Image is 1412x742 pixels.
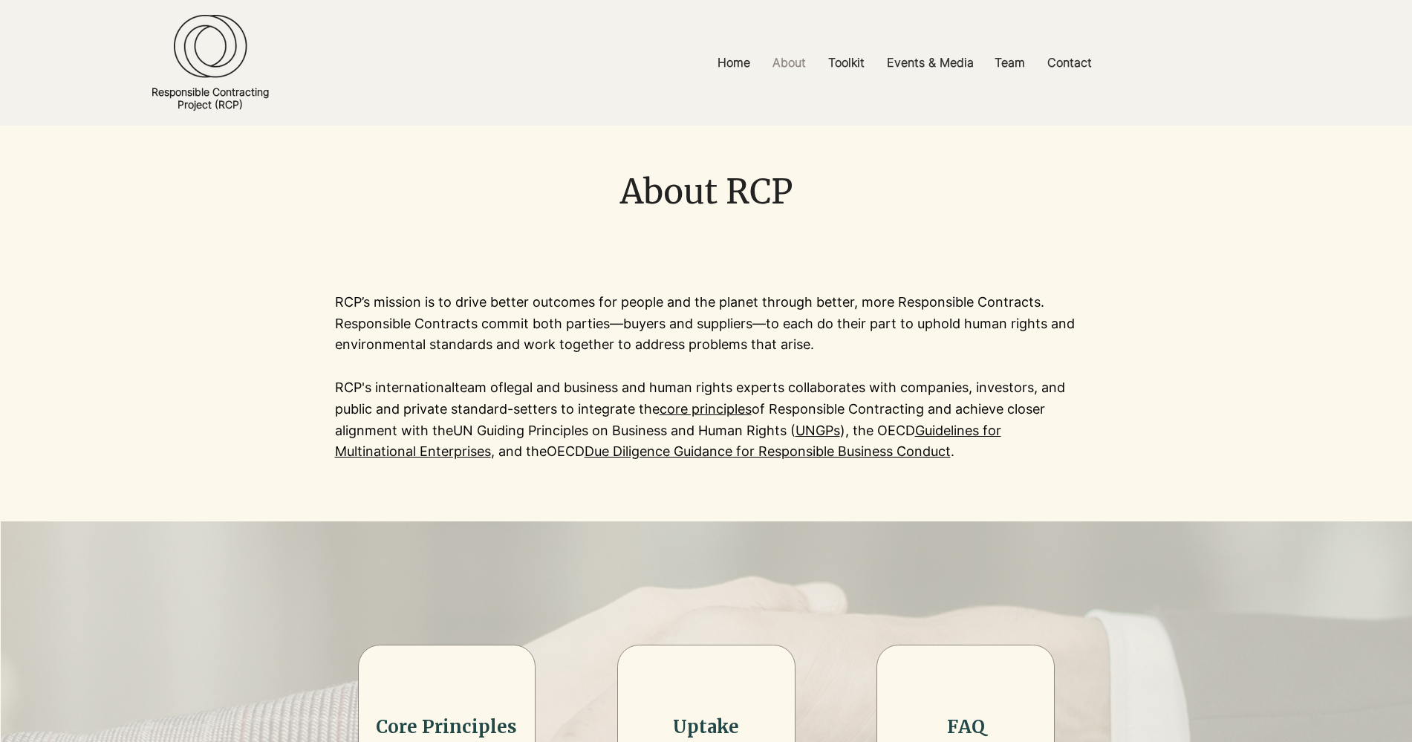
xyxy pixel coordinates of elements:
a: Home [706,46,761,79]
a: Responsible ContractingProject (RCP) [152,85,269,111]
p: RCP's international legal and business and human rights experts collaborates with companies, inve... [335,377,1078,463]
a: Team [983,46,1036,79]
a: OECD [547,443,585,459]
span: team of [455,380,504,395]
p: Toolkit [821,46,872,79]
a: Toolkit [817,46,876,79]
a: About [761,46,817,79]
a: Due Diligence Guidance for Responsible Business Conduct [585,443,951,459]
p: Home [710,46,758,79]
a: ) [840,423,845,438]
h1: About RCP [335,169,1078,215]
a: UNGPs [796,423,840,438]
a: UN Guiding Principles on Business and Human Rights ( [453,423,796,438]
p: RCP’s mission is to drive better outcomes for people and the planet through better, more Responsi... [335,292,1078,356]
a: core principles [660,401,752,417]
p: Contact [1040,46,1099,79]
a: Uptake [673,715,739,738]
nav: Site [527,46,1281,79]
a: Contact [1036,46,1103,79]
p: About [765,46,813,79]
a: FAQ [947,715,985,738]
p: Team [987,46,1032,79]
a: Core Principles [376,715,517,738]
p: Events & Media [879,46,981,79]
a: Events & Media [876,46,983,79]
